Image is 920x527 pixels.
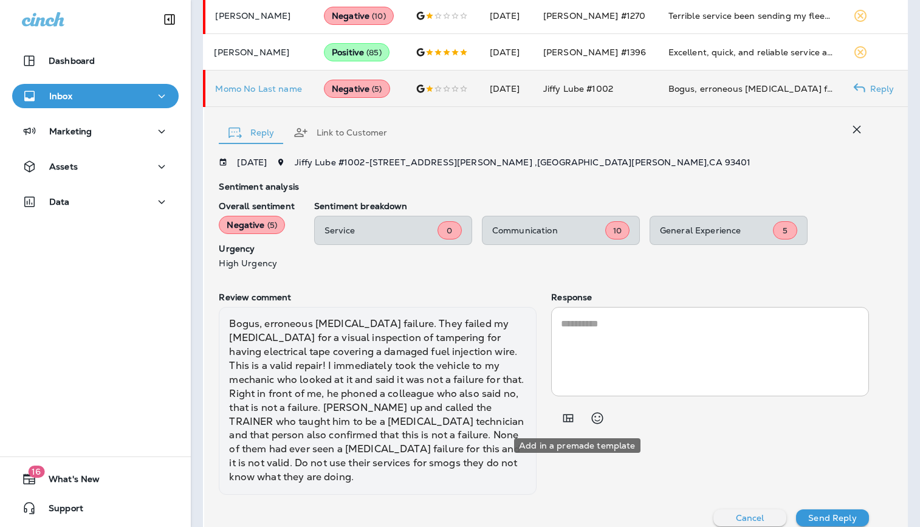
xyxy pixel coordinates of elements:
[543,47,647,58] span: [PERSON_NAME] #1396
[796,509,869,526] button: Send Reply
[585,406,609,430] button: Select an emoji
[214,47,304,57] p: [PERSON_NAME]
[49,162,78,171] p: Assets
[668,83,834,95] div: Bogus, erroneous smog failure. They failed my smog for a visual inspection of tampering for havin...
[12,49,179,73] button: Dashboard
[447,226,452,236] span: 0
[215,84,304,94] div: Click to view Customer Drawer
[865,84,894,94] p: Reply
[372,11,386,21] span: ( 10 )
[314,201,869,211] p: Sentiment breakdown
[295,157,750,168] span: Jiffy Lube #1002 - [STREET_ADDRESS][PERSON_NAME] , [GEOGRAPHIC_DATA][PERSON_NAME] , CA 93401
[660,226,773,235] p: General Experience
[12,84,179,108] button: Inbox
[514,438,640,453] div: Add in a premade template
[219,201,294,211] p: Overall sentiment
[551,292,869,302] p: Response
[49,126,92,136] p: Marketing
[219,182,869,191] p: Sentiment analysis
[36,503,83,518] span: Support
[324,43,390,61] div: Positive
[713,509,786,526] button: Cancel
[668,46,834,58] div: Excellent, quick, and reliable service along with a smile
[219,216,285,234] div: Negative
[49,91,72,101] p: Inbox
[284,111,397,154] button: Link to Customer
[49,197,70,207] p: Data
[613,226,622,236] span: 10
[324,226,438,235] p: Service
[219,111,284,154] button: Reply
[492,226,605,235] p: Communication
[366,47,382,58] span: ( 85 )
[12,496,179,520] button: Support
[12,119,179,143] button: Marketing
[215,11,304,21] p: [PERSON_NAME]
[324,80,390,98] div: Negative
[556,406,580,430] button: Add in a premade template
[153,7,187,32] button: Collapse Sidebar
[480,71,534,107] td: [DATE]
[783,226,788,236] span: 5
[12,190,179,214] button: Data
[480,34,534,71] td: [DATE]
[28,466,44,478] span: 16
[372,84,382,94] span: ( 5 )
[219,258,294,268] p: High Urgency
[36,474,100,489] span: What's New
[219,244,294,253] p: Urgency
[543,83,613,94] span: Jiffy Lube #1002
[219,292,537,302] p: Review comment
[668,10,834,22] div: Terrible service been sending my fleet vehicles for simple oil change and experiencing issues for...
[12,467,179,491] button: 16What's New
[543,10,646,21] span: [PERSON_NAME] #1270
[215,84,304,94] p: Momo No Last name
[49,56,95,66] p: Dashboard
[324,7,394,25] div: Negative
[12,154,179,179] button: Assets
[267,220,277,230] span: ( 5 )
[808,513,856,523] p: Send Reply
[219,307,537,495] div: Bogus, erroneous [MEDICAL_DATA] failure. They failed my [MEDICAL_DATA] for a visual inspection of...
[237,157,267,167] p: [DATE]
[736,513,764,523] p: Cancel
